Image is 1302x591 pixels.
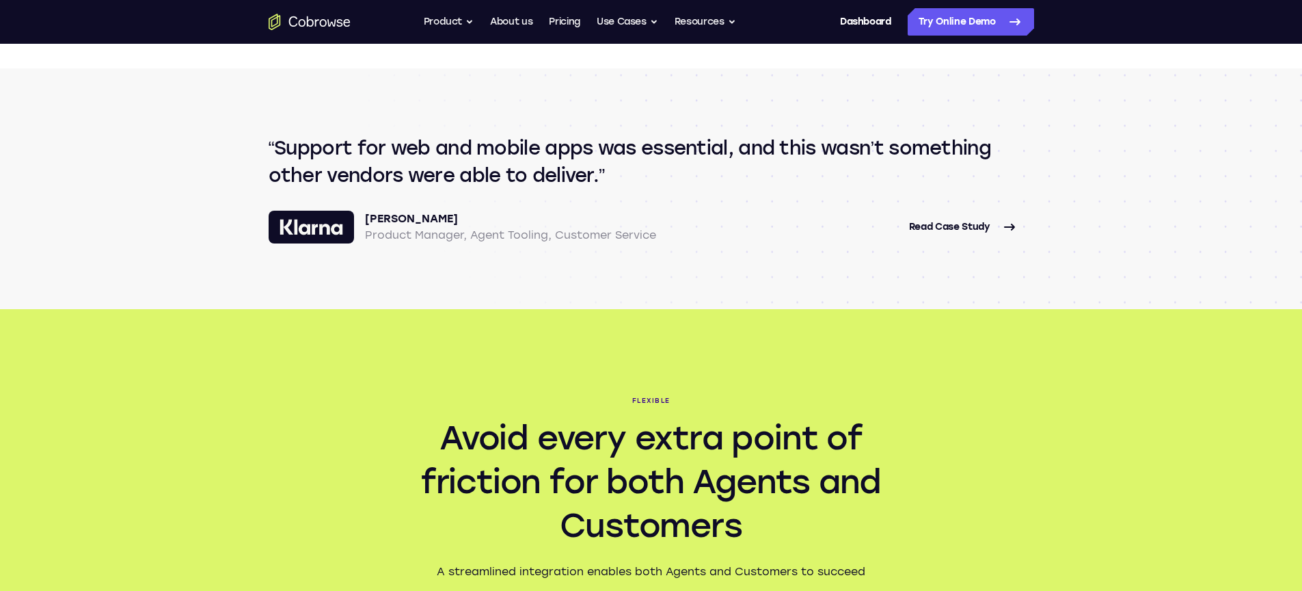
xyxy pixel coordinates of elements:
span: Flexible [389,397,914,405]
img: Klarna logo [280,219,344,235]
a: Dashboard [840,8,891,36]
a: About us [490,8,532,36]
a: Go to the home page [269,14,351,30]
button: Product [424,8,474,36]
a: Read Case Study [893,211,1034,244]
q: Support for web and mobile apps was essential, and this wasn’t something other vendors were able ... [269,134,1034,189]
p: Product Manager, Agent Tooling, Customer Service [365,227,656,244]
h2: Avoid every extra point of friction for both Agents and Customers [389,416,914,547]
a: Pricing [549,8,580,36]
p: [PERSON_NAME] [365,211,656,227]
p: A streamlined integration enables both Agents and Customers to succeed [389,564,914,580]
button: Resources [675,8,736,36]
button: Use Cases [597,8,658,36]
a: Try Online Demo [908,8,1034,36]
